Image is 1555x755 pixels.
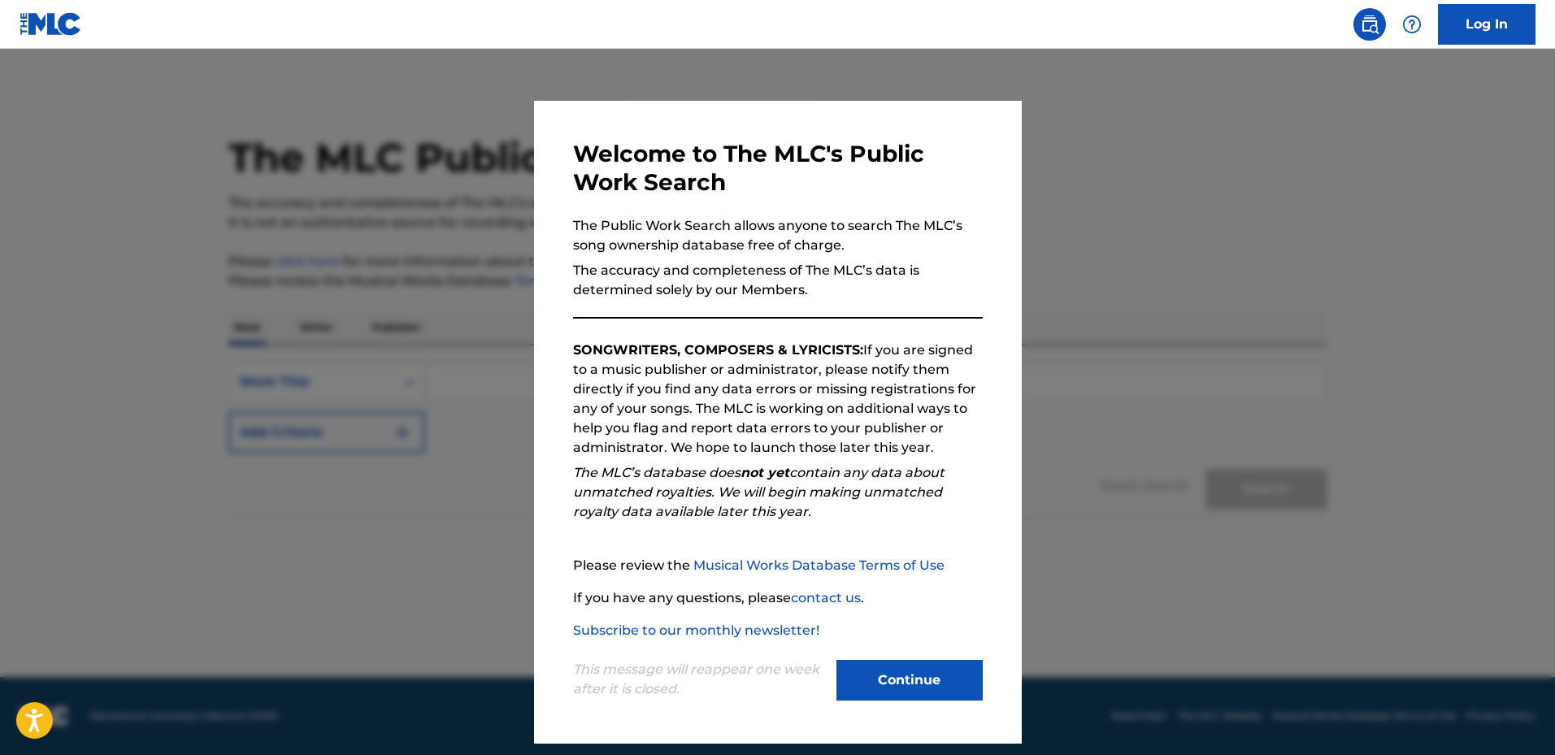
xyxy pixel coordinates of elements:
[791,590,861,605] a: contact us
[573,216,983,255] p: The Public Work Search allows anyone to search The MLC’s song ownership database free of charge.
[1402,15,1422,34] img: help
[573,556,983,575] p: Please review the
[836,660,983,701] button: Continue
[573,140,983,197] h3: Welcome to The MLC's Public Work Search
[741,465,789,480] strong: not yet
[1438,4,1535,45] a: Log In
[573,465,945,519] em: The MLC’s database does contain any data about unmatched royalties. We will begin making unmatche...
[573,623,819,638] a: Subscribe to our monthly newsletter!
[693,558,945,573] a: Musical Works Database Terms of Use
[573,588,983,608] p: If you have any questions, please .
[573,342,863,358] strong: SONGWRITERS, COMPOSERS & LYRICISTS:
[1353,8,1386,41] a: Public Search
[1396,8,1428,41] div: Help
[573,341,983,458] p: If you are signed to a music publisher or administrator, please notify them directly if you find ...
[573,261,983,300] p: The accuracy and completeness of The MLC’s data is determined solely by our Members.
[20,12,82,36] img: MLC Logo
[573,660,827,699] p: This message will reappear one week after it is closed.
[1360,15,1379,34] img: search
[1474,677,1555,755] iframe: Chat Widget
